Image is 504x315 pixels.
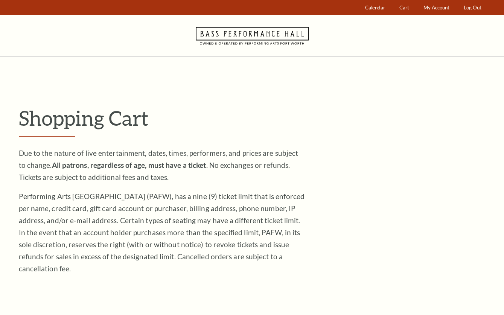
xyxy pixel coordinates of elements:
strong: All patrons, regardless of age, must have a ticket [52,161,206,169]
a: Log Out [460,0,485,15]
a: My Account [420,0,453,15]
a: Cart [396,0,413,15]
span: Cart [399,5,409,11]
p: Shopping Cart [19,106,486,130]
p: Performing Arts [GEOGRAPHIC_DATA] (PAFW), has a nine (9) ticket limit that is enforced per name, ... [19,190,305,275]
span: My Account [423,5,449,11]
span: Due to the nature of live entertainment, dates, times, performers, and prices are subject to chan... [19,149,298,181]
span: Calendar [365,5,385,11]
a: Calendar [361,0,388,15]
